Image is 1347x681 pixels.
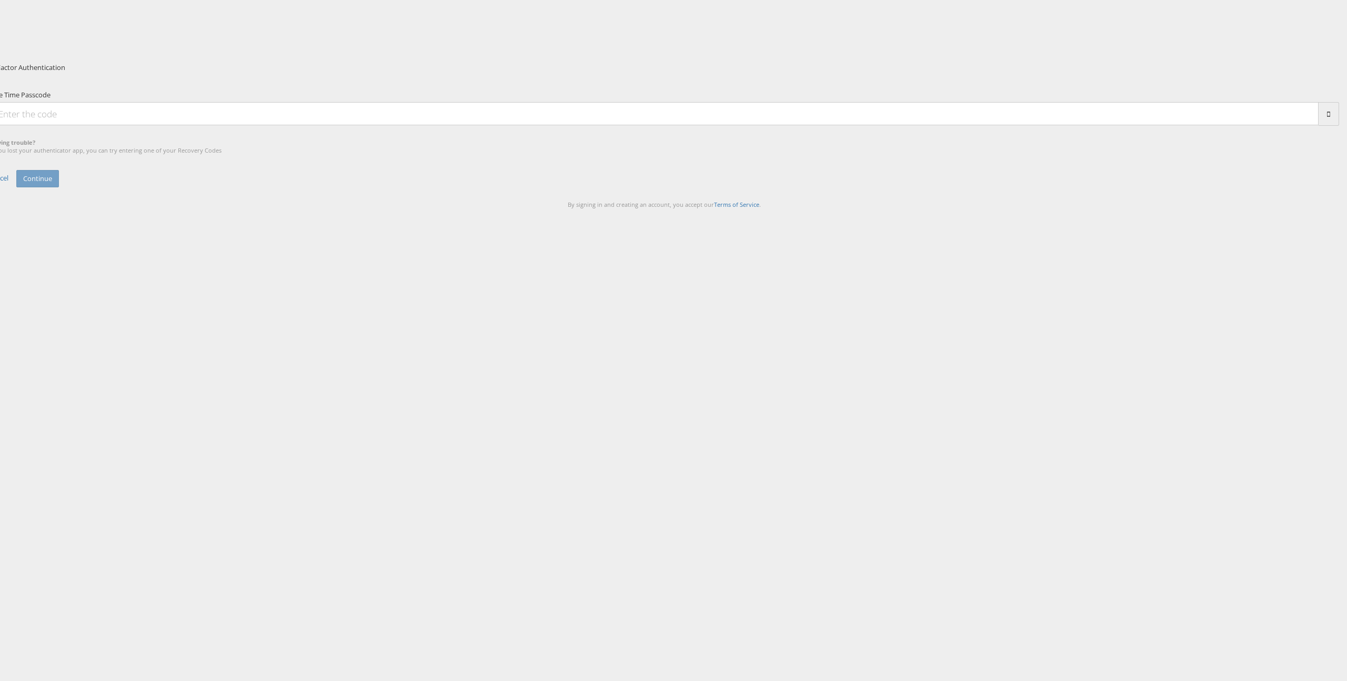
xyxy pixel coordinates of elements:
[714,201,759,208] a: Terms of Service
